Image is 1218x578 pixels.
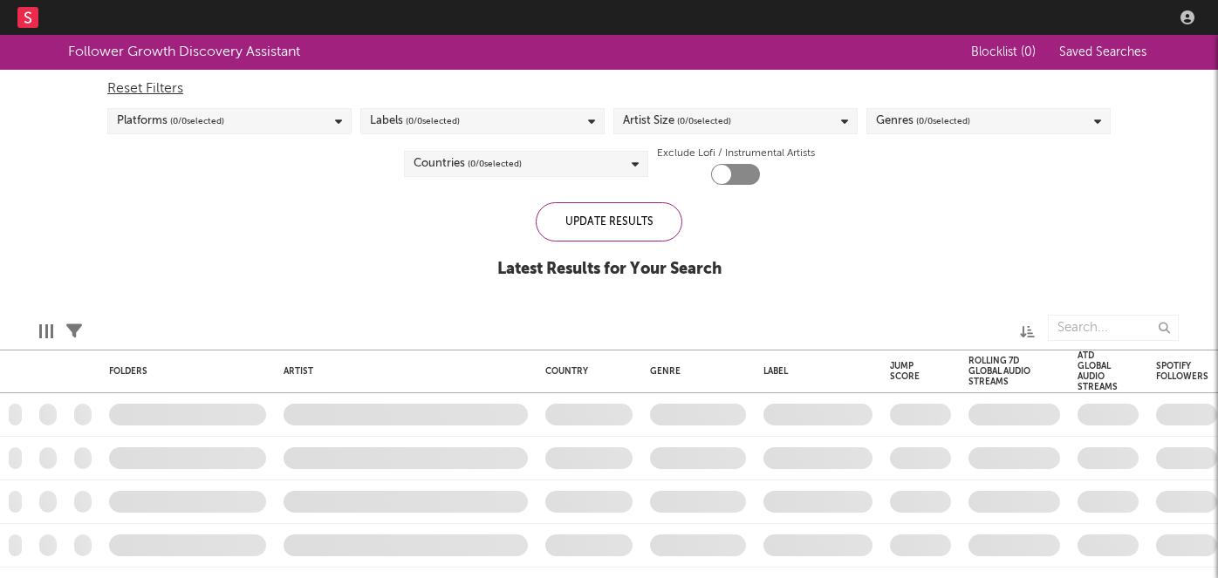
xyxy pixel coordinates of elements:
span: ( 0 / 0 selected) [406,111,460,132]
div: ATD Global Audio Streams [1078,350,1118,392]
button: Saved Searches [1054,45,1150,59]
div: Edit Columns [39,306,53,357]
div: Countries [414,153,522,174]
div: Latest Results for Your Search [497,259,722,280]
div: Folders [109,366,240,377]
span: ( 0 ) [1021,46,1036,58]
div: Country [545,366,624,377]
div: Artist [284,366,519,377]
label: Exclude Lofi / Instrumental Artists [657,143,815,164]
div: Spotify Followers [1156,361,1208,382]
div: Platforms [117,111,224,132]
span: Saved Searches [1059,46,1150,58]
span: Blocklist [971,46,1036,58]
input: Search... [1048,315,1179,341]
div: Label [763,366,864,377]
span: ( 0 / 0 selected) [677,111,731,132]
div: Reset Filters [107,78,1111,99]
div: Labels [370,111,460,132]
span: ( 0 / 0 selected) [170,111,224,132]
div: Genres [876,111,970,132]
span: ( 0 / 0 selected) [468,153,522,174]
div: Artist Size [623,111,731,132]
div: Jump Score [890,361,925,382]
div: Filters [66,306,82,357]
div: Rolling 7D Global Audio Streams [968,356,1034,387]
div: Update Results [536,202,682,241]
span: ( 0 / 0 selected) [916,111,970,132]
div: Follower Growth Discovery Assistant [68,42,300,63]
div: Genre [650,366,737,377]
